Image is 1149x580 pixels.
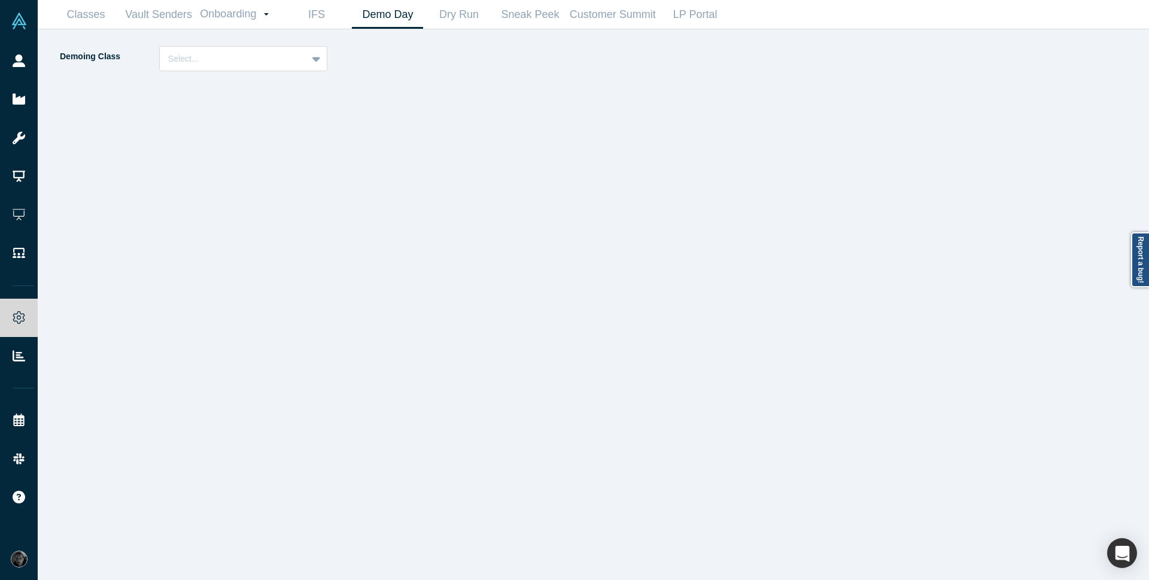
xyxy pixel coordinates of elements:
[50,1,121,29] a: Classes
[196,1,281,28] a: Onboarding
[494,1,566,29] a: Sneak Peek
[11,13,28,29] img: Alchemist Vault Logo
[59,46,159,67] label: Demoing Class
[566,1,659,29] a: Customer Summit
[659,1,731,29] a: LP Portal
[423,1,494,29] a: Dry Run
[281,1,352,29] a: IFS
[11,551,28,567] img: Rami Chousein's Account
[121,1,196,29] a: Vault Senders
[352,1,423,29] a: Demo Day
[1131,232,1149,287] a: Report a bug!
